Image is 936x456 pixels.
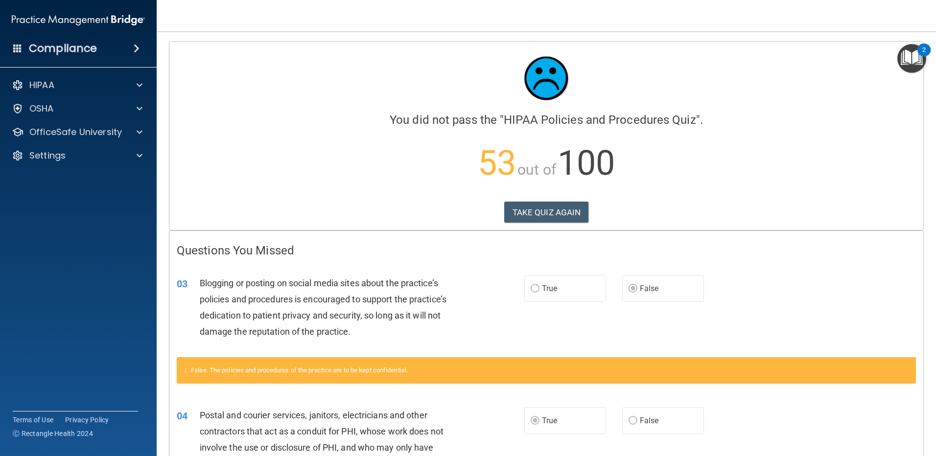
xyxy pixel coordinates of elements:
[177,114,916,126] h4: You did not pass the " ".
[531,285,539,293] input: True
[922,50,926,63] div: 2
[29,126,122,138] p: OfficeSafe University
[478,143,516,183] span: 53
[640,416,659,425] span: False
[191,366,408,374] span: False. The policies and procedures of the practice are to be kept confidential.
[542,284,557,293] span: True
[558,143,615,183] span: 100
[897,44,926,73] button: Open Resource Center, 2 new notifications
[200,278,446,337] span: Blogging or posting on social media sites about the practice’s policies and procedures is encoura...
[504,113,696,127] span: HIPAA Policies and Procedures Quiz
[629,285,637,293] input: False
[13,429,93,438] span: Ⓒ Rectangle Health 2024
[12,150,142,161] a: Settings
[531,417,539,425] input: True
[13,415,53,425] a: Terms of Use
[29,103,54,114] p: OSHA
[12,79,142,91] a: HIPAA
[12,103,142,114] a: OSHA
[177,278,187,290] span: 03
[12,10,145,30] img: PMB logo
[504,202,589,223] button: TAKE QUIZ AGAIN
[65,415,109,425] a: Privacy Policy
[517,161,556,178] span: out of
[177,244,916,257] h4: Questions You Missed
[29,150,66,161] p: Settings
[542,416,557,425] span: True
[177,410,187,422] span: 04
[12,126,142,138] a: OfficeSafe University
[640,284,659,293] span: False
[29,42,97,55] h4: Compliance
[29,79,54,91] p: HIPAA
[517,49,576,108] img: sad_face.ecc698e2.jpg
[629,417,637,425] input: False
